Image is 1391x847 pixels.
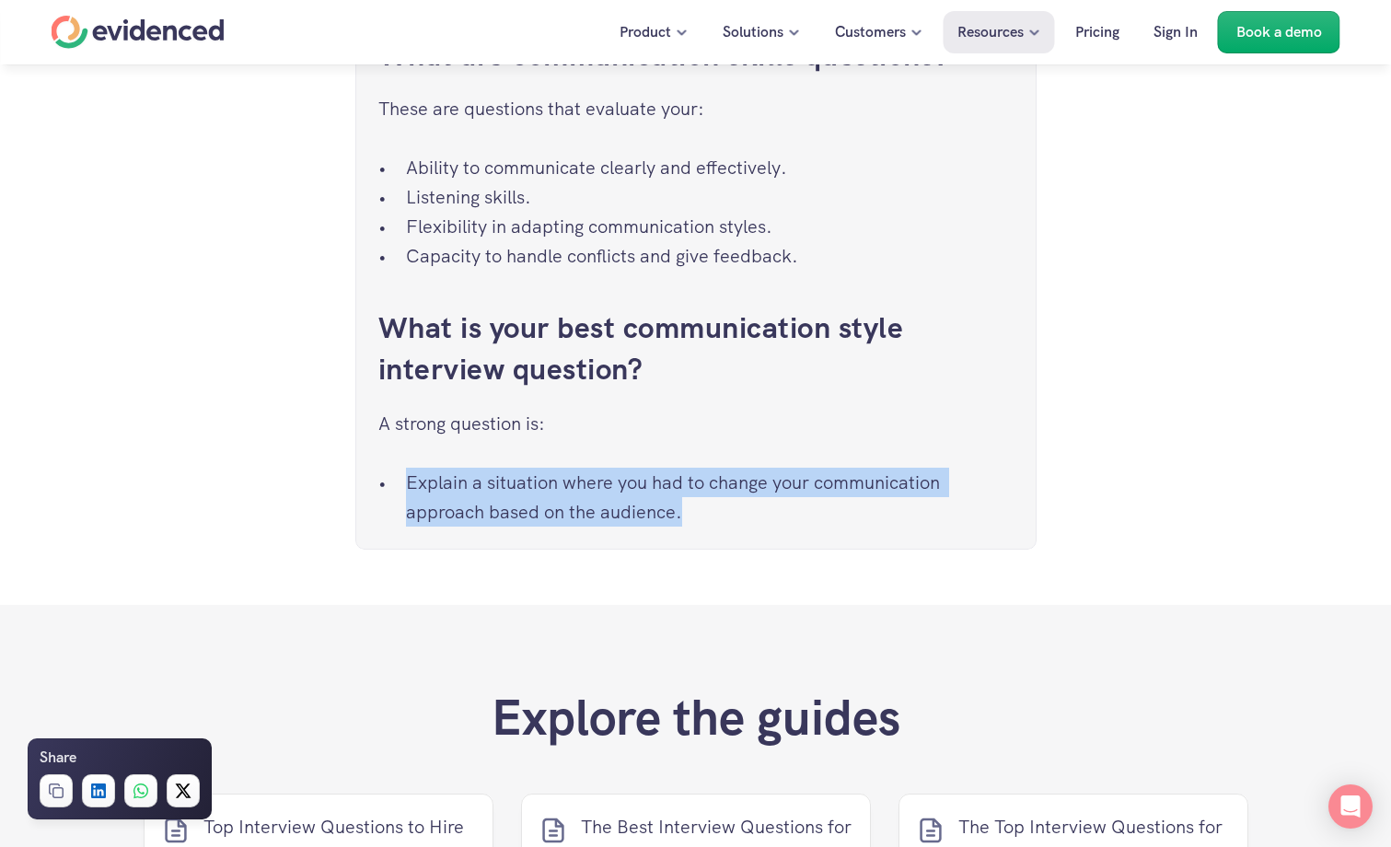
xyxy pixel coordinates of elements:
p: Product [620,20,671,44]
p: Resources [957,20,1024,44]
p: Customers [835,20,906,44]
a: Home [52,16,225,49]
p: Flexibility in adapting communication styles. [406,212,1014,241]
h6: Share [40,746,76,770]
a: Sign In [1140,11,1211,53]
p: Sign In [1153,20,1198,44]
p: Book a demo [1236,20,1322,44]
h2: Explore the guides [492,688,900,748]
p: Capacity to handle conflicts and give feedback. [406,241,1014,271]
p: Pricing [1075,20,1119,44]
a: Book a demo [1218,11,1340,53]
p: Explain a situation where you had to change your communication approach based on the audience. [406,468,1014,527]
p: A strong question is: [378,409,1014,438]
p: Solutions [723,20,783,44]
h3: What is your best communication style interview question? [378,307,1014,390]
p: Listening skills. [406,182,1014,212]
div: Open Intercom Messenger [1328,784,1373,829]
a: Pricing [1061,11,1133,53]
p: Ability to communicate clearly and effectively. [406,153,1014,182]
